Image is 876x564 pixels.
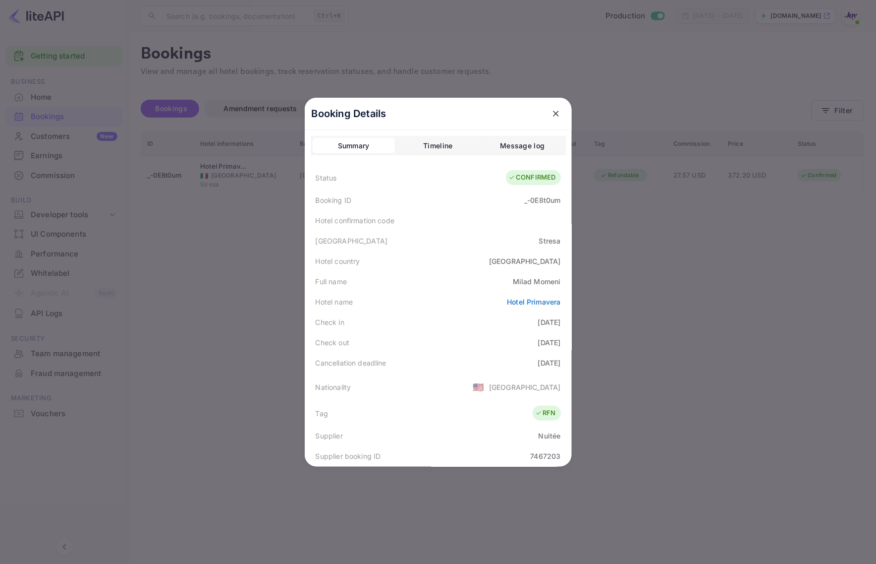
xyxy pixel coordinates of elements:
[316,337,349,348] div: Check out
[489,256,561,266] div: [GEOGRAPHIC_DATA]
[513,276,561,287] div: Milad Momeni
[508,173,555,183] div: CONFIRMED
[316,358,386,368] div: Cancellation deadline
[316,382,351,392] div: Nationality
[481,138,563,154] button: Message log
[316,317,344,327] div: Check in
[423,140,452,152] div: Timeline
[524,195,560,205] div: _-0E8t0um
[316,408,328,419] div: Tag
[316,451,381,461] div: Supplier booking ID
[313,138,395,154] button: Summary
[312,106,386,121] p: Booking Details
[535,408,555,418] div: RFN
[338,140,370,152] div: Summary
[538,337,561,348] div: [DATE]
[316,431,343,441] div: Supplier
[539,236,561,246] div: Stresa
[316,276,347,287] div: Full name
[538,358,561,368] div: [DATE]
[539,431,561,441] div: Nuitée
[316,215,394,226] div: Hotel confirmation code
[316,173,337,183] div: Status
[316,256,360,266] div: Hotel country
[500,140,545,152] div: Message log
[489,382,561,392] div: [GEOGRAPHIC_DATA]
[530,451,560,461] div: 7467203
[507,298,560,306] a: Hotel Primavera
[316,195,352,205] div: Booking ID
[547,105,565,123] button: close
[397,138,479,154] button: Timeline
[473,378,484,396] span: United States
[538,317,561,327] div: [DATE]
[316,236,388,246] div: [GEOGRAPHIC_DATA]
[316,297,353,307] div: Hotel name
